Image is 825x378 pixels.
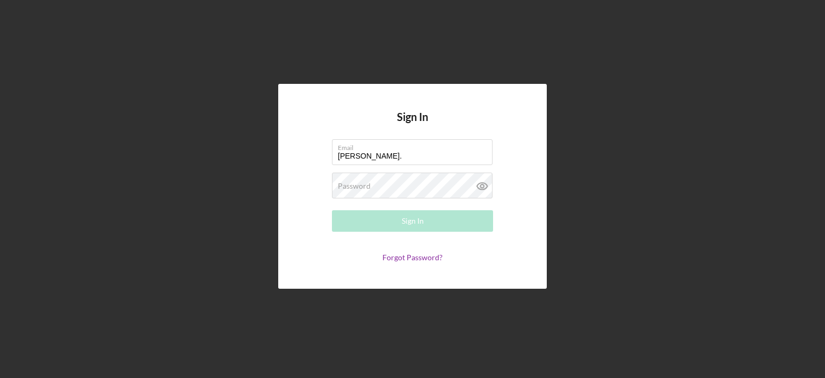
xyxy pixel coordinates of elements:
label: Password [338,182,371,190]
h4: Sign In [397,111,428,139]
a: Forgot Password? [382,253,443,262]
div: Sign In [402,210,424,232]
button: Sign In [332,210,493,232]
label: Email [338,140,493,152]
